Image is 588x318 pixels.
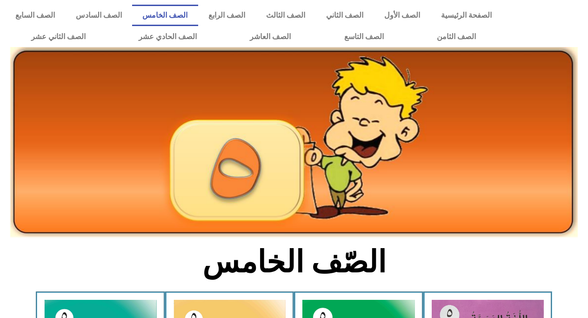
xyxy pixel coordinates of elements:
[65,5,132,26] a: الصف السادس
[316,5,374,26] a: الصف الثاني
[256,5,316,26] a: الصف الثالث
[431,5,502,26] a: الصفحة الرئيسية
[5,5,65,26] a: الصف السابع
[410,26,502,47] a: الصف الثامن
[223,26,317,47] a: الصف العاشر
[317,26,410,47] a: الصف التاسع
[132,5,198,26] a: الصف الخامس
[140,244,448,280] h2: الصّف الخامس
[5,26,112,47] a: الصف الثاني عشر
[374,5,431,26] a: الصف الأول
[198,5,256,26] a: الصف الرابع
[112,26,223,47] a: الصف الحادي عشر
